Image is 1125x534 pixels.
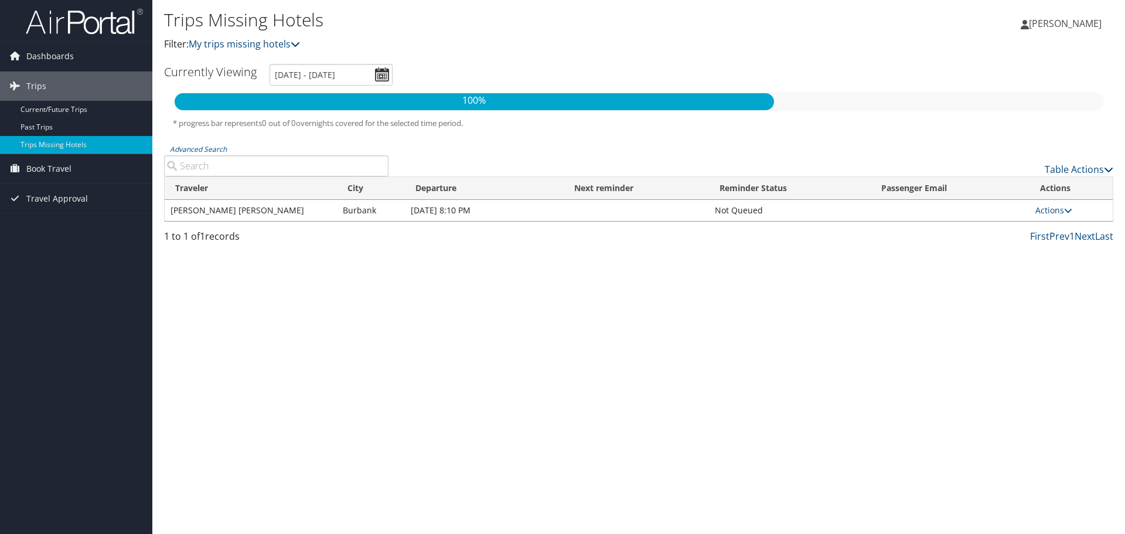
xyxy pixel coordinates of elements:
[1045,163,1113,176] a: Table Actions
[165,177,337,200] th: Traveler: activate to sort column ascending
[26,42,74,71] span: Dashboards
[270,64,393,86] input: [DATE] - [DATE]
[26,8,143,35] img: airportal-logo.png
[1049,230,1069,243] a: Prev
[1029,17,1102,30] span: [PERSON_NAME]
[337,200,405,221] td: Burbank
[164,8,797,32] h1: Trips Missing Hotels
[871,177,1029,200] th: Passenger Email: activate to sort column ascending
[405,200,564,221] td: [DATE] 8:10 PM
[1029,177,1113,200] th: Actions
[337,177,405,200] th: City: activate to sort column ascending
[170,144,227,154] a: Advanced Search
[164,37,797,52] p: Filter:
[173,118,1104,129] h5: * progress bar represents overnights covered for the selected time period.
[709,177,871,200] th: Reminder Status
[1021,6,1113,41] a: [PERSON_NAME]
[164,229,388,249] div: 1 to 1 of records
[1069,230,1075,243] a: 1
[1095,230,1113,243] a: Last
[200,230,205,243] span: 1
[26,154,71,183] span: Book Travel
[165,200,337,221] td: [PERSON_NAME] [PERSON_NAME]
[1035,205,1072,216] a: Actions
[1075,230,1095,243] a: Next
[564,177,709,200] th: Next reminder
[709,200,871,221] td: Not Queued
[262,118,296,128] span: 0 out of 0
[189,38,300,50] a: My trips missing hotels
[26,72,46,101] span: Trips
[405,177,564,200] th: Departure: activate to sort column descending
[175,93,774,108] p: 100%
[1030,230,1049,243] a: First
[26,184,88,213] span: Travel Approval
[164,64,257,80] h3: Currently Viewing
[164,155,388,176] input: Advanced Search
